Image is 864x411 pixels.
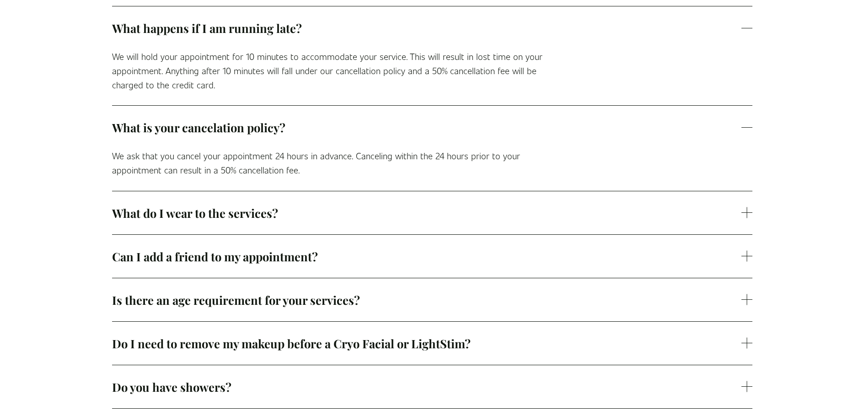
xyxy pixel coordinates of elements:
button: Do you have showers? [112,365,752,408]
button: What do I wear to the services? [112,191,752,234]
button: Can I add a friend to my appointment? [112,235,752,278]
span: What happens if I am running late? [112,20,741,36]
p: We ask that you cancel your appointment 24 hours in advance. Canceling within the 24 hours prior ... [112,149,560,177]
button: What is your cancelation policy? [112,106,752,149]
span: What is your cancelation policy? [112,119,741,135]
span: What do I wear to the services? [112,205,741,221]
div: What is your cancelation policy? [112,149,752,190]
span: Is there an age requirement for your services? [112,292,741,308]
span: Do you have showers? [112,379,741,395]
button: What happens if I am running late? [112,6,752,49]
span: Can I add a friend to my appointment? [112,249,741,264]
button: Do I need to remove my makeup before a Cryo Facial or LightStim? [112,322,752,365]
p: We will hold your appointment for 10 minutes to accommodate your service. This will result in los... [112,49,560,92]
button: Is there an age requirement for your services? [112,278,752,321]
span: Do I need to remove my makeup before a Cryo Facial or LightStim? [112,335,741,351]
div: What happens if I am running late? [112,49,752,105]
